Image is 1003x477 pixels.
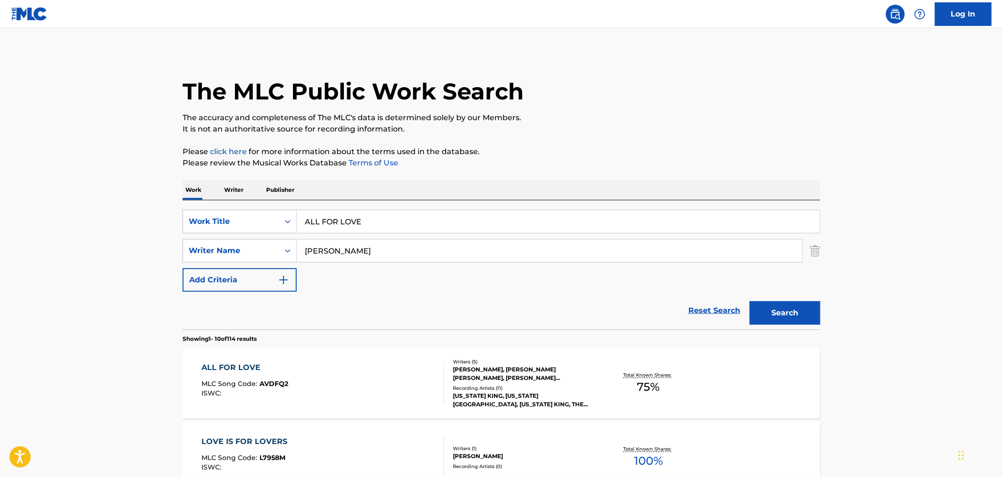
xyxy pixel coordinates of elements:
img: 9d2ae6d4665cec9f34b9.svg [278,274,289,286]
div: Drag [959,441,964,469]
a: Terms of Use [347,158,398,167]
button: Search [750,301,820,325]
div: Writer Name [189,245,274,256]
div: [PERSON_NAME], [PERSON_NAME] [PERSON_NAME], [PERSON_NAME] [PERSON_NAME] [PERSON_NAME], [PERSON_NAME] [453,365,595,382]
div: [US_STATE] KING, [US_STATE][GEOGRAPHIC_DATA], [US_STATE] KING, THE PLAIN TRUTH, [US_STATE] KING [453,392,595,409]
div: Recording Artists ( 0 ) [453,463,595,470]
div: Help [911,5,929,24]
h1: The MLC Public Work Search [183,77,524,106]
a: Public Search [886,5,905,24]
p: Writer [221,180,246,200]
span: MLC Song Code : [202,453,260,462]
a: ALL FOR LOVEMLC Song Code:AVDFQ2ISWC:Writers (5)[PERSON_NAME], [PERSON_NAME] [PERSON_NAME], [PERS... [183,348,820,419]
img: help [914,8,926,20]
span: AVDFQ2 [260,379,289,388]
iframe: Chat Widget [956,432,1003,477]
p: Showing 1 - 10 of 114 results [183,335,257,343]
div: Recording Artists ( 11 ) [453,385,595,392]
p: Total Known Shares: [623,371,674,378]
span: 100 % [634,452,663,469]
img: search [890,8,901,20]
div: [PERSON_NAME] [453,452,595,461]
div: Work Title [189,216,274,227]
span: ISWC : [202,463,224,471]
p: It is not an authoritative source for recording information. [183,123,820,135]
img: MLC Logo [11,7,48,21]
img: Delete Criterion [810,239,820,263]
form: Search Form [183,210,820,329]
div: LOVE IS FOR LOVERS [202,436,293,447]
span: MLC Song Code : [202,379,260,388]
span: 75 % [637,378,660,395]
a: Log In [935,2,992,26]
div: Writers ( 5 ) [453,358,595,365]
a: click here [210,147,247,156]
span: L7958M [260,453,286,462]
a: Reset Search [684,300,745,321]
div: Writers ( 1 ) [453,445,595,452]
button: Add Criteria [183,268,297,292]
p: The accuracy and completeness of The MLC's data is determined solely by our Members. [183,112,820,123]
span: ISWC : [202,389,224,397]
p: Total Known Shares: [623,445,674,452]
p: Work [183,180,204,200]
p: Please review the Musical Works Database [183,157,820,169]
p: Publisher [263,180,297,200]
div: ALL FOR LOVE [202,362,289,373]
p: Please for more information about the terms used in the database. [183,146,820,157]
